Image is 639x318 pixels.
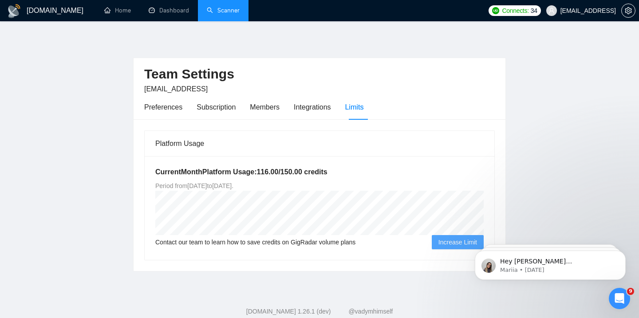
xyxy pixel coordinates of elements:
[149,7,189,14] a: dashboardDashboard
[621,4,635,18] button: setting
[144,85,208,93] span: [EMAIL_ADDRESS]
[144,102,182,113] div: Preferences
[609,288,630,309] iframe: Intercom live chat
[348,308,393,315] a: @vadymhimself
[438,237,477,247] span: Increase Limit
[207,7,240,14] a: searchScanner
[144,65,495,83] h2: Team Settings
[622,7,635,14] span: setting
[627,288,634,295] span: 9
[461,232,639,294] iframe: Intercom notifications message
[39,34,153,42] p: Message from Mariia, sent 3w ago
[345,102,364,113] div: Limits
[155,167,484,177] h5: Current Month Platform Usage: 116.00 / 150.00 credits
[155,237,355,247] span: Contact our team to learn how to save credits on GigRadar volume plans
[492,7,499,14] img: upwork-logo.png
[294,102,331,113] div: Integrations
[531,6,537,16] span: 34
[432,235,484,249] button: Increase Limit
[621,7,635,14] a: setting
[104,7,131,14] a: homeHome
[197,102,236,113] div: Subscription
[155,131,484,156] div: Platform Usage
[502,6,529,16] span: Connects:
[7,4,21,18] img: logo
[39,26,153,147] span: Hey [PERSON_NAME][EMAIL_ADDRESS][DOMAIN_NAME], Looks like your Upwork agency Eastoner ran out of ...
[155,182,233,189] span: Period from [DATE] to [DATE] .
[250,102,280,113] div: Members
[246,308,331,315] a: [DOMAIN_NAME] 1.26.1 (dev)
[548,8,555,14] span: user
